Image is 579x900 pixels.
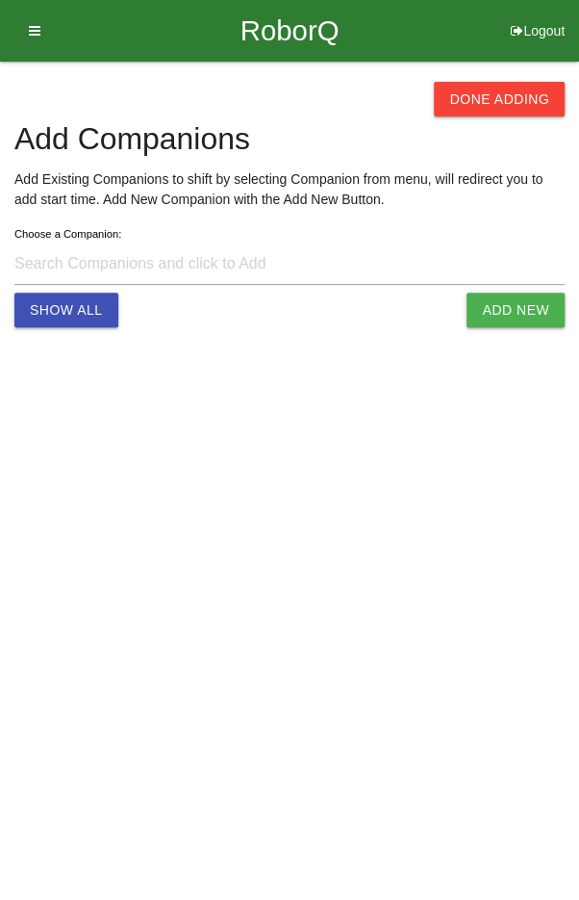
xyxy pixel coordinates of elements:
[14,244,565,285] input: Search Companions and click to Add
[434,82,565,116] button: Done Adding
[14,293,118,327] button: Show All
[14,122,565,156] h4: Add Companions
[14,169,565,210] p: Add Existing Companions to shift by selecting Companion from menu, will redirect you to add start...
[14,228,121,240] label: Choose a Companion:
[466,293,565,327] button: Add New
